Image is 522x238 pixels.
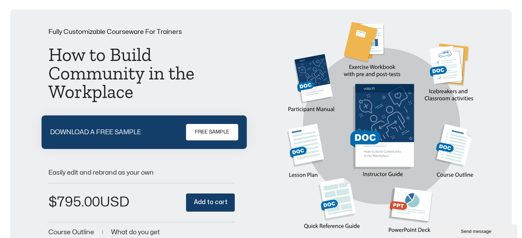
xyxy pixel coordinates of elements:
[195,128,229,136] span: FREE SAMPLE
[50,129,141,136] p: DOWNLOAD A FREE SAMPLE
[111,229,160,236] a: What do you get
[48,196,100,209] bdi: 795.00
[48,29,235,35] p: Fully Customizable Courseware For Trainers
[48,196,57,209] span: $
[435,223,519,238] iframe: chat widget
[186,124,238,140] a: FREE SAMPLE
[48,229,94,236] a: Course Outline
[186,193,235,212] button: Add to cart
[48,46,235,101] h1: How to Build Community in the Workplace
[48,170,235,176] p: Easily edit and rebrand as your own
